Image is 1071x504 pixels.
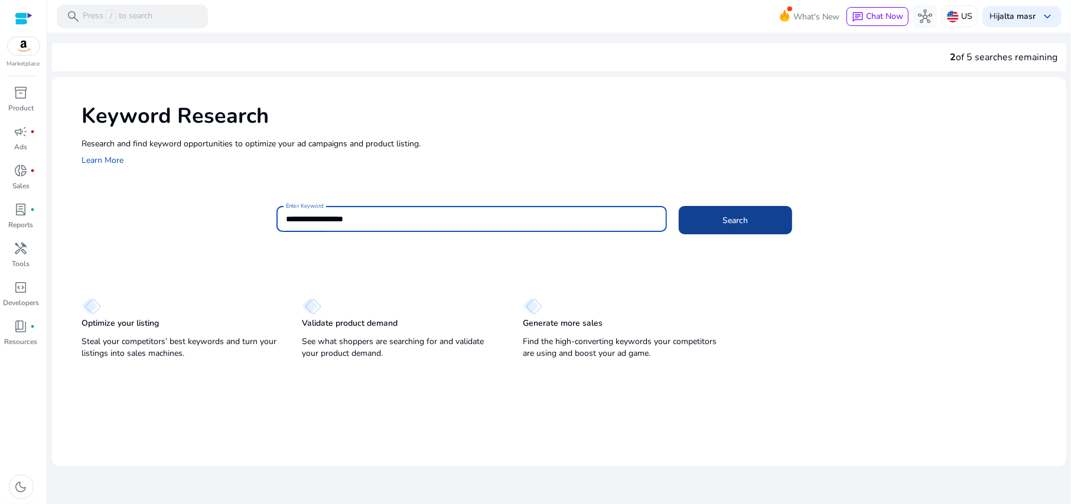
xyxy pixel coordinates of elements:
[82,336,278,359] p: Steal your competitors’ best keywords and turn your listings into sales machines.
[14,163,28,178] span: donut_small
[5,336,38,347] p: Resources
[82,318,159,329] p: Optimize your listing
[14,280,28,294] span: code_blocks
[523,318,603,329] p: Generate more sales
[8,37,40,55] img: amazon.svg
[998,11,1036,22] b: jalta masr
[14,125,28,139] span: campaign
[31,324,35,329] span: fiber_manual_record
[793,6,839,27] span: What's New
[8,103,34,113] p: Product
[14,480,28,494] span: dark_mode
[679,206,792,234] button: Search
[31,168,35,173] span: fiber_manual_record
[302,336,499,359] p: See what shoppers are searching for and validate your product demand.
[3,297,39,308] p: Developers
[947,11,959,22] img: us.svg
[31,207,35,212] span: fiber_manual_record
[82,155,123,166] a: Learn More
[7,60,40,68] p: Marketplace
[722,214,748,227] span: Search
[950,51,956,64] span: 2
[12,181,30,191] p: Sales
[913,5,937,28] button: hub
[302,298,321,315] img: diamond.svg
[14,319,28,333] span: book_4
[66,9,80,24] span: search
[866,11,903,22] span: Chat Now
[9,220,34,230] p: Reports
[852,11,864,23] span: chat
[31,129,35,134] span: fiber_manual_record
[523,298,542,315] img: diamond.svg
[82,298,101,315] img: diamond.svg
[302,318,398,329] p: Validate product demand
[918,9,932,24] span: hub
[82,138,1054,150] p: Research and find keyword opportunities to optimize your ad campaigns and product listing.
[1040,9,1054,24] span: keyboard_arrow_down
[286,202,324,210] mat-label: Enter Keyword
[523,336,720,359] p: Find the high-converting keywords your competitors are using and boost your ad game.
[989,12,1036,21] p: Hi
[950,50,1057,64] div: of 5 searches remaining
[847,7,909,26] button: chatChat Now
[14,202,28,217] span: lab_profile
[14,86,28,100] span: inventory_2
[83,10,152,23] p: Press to search
[15,142,28,152] p: Ads
[82,103,1054,129] h1: Keyword Research
[12,258,30,269] p: Tools
[961,6,972,27] p: US
[106,10,116,23] span: /
[14,241,28,256] span: handyman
